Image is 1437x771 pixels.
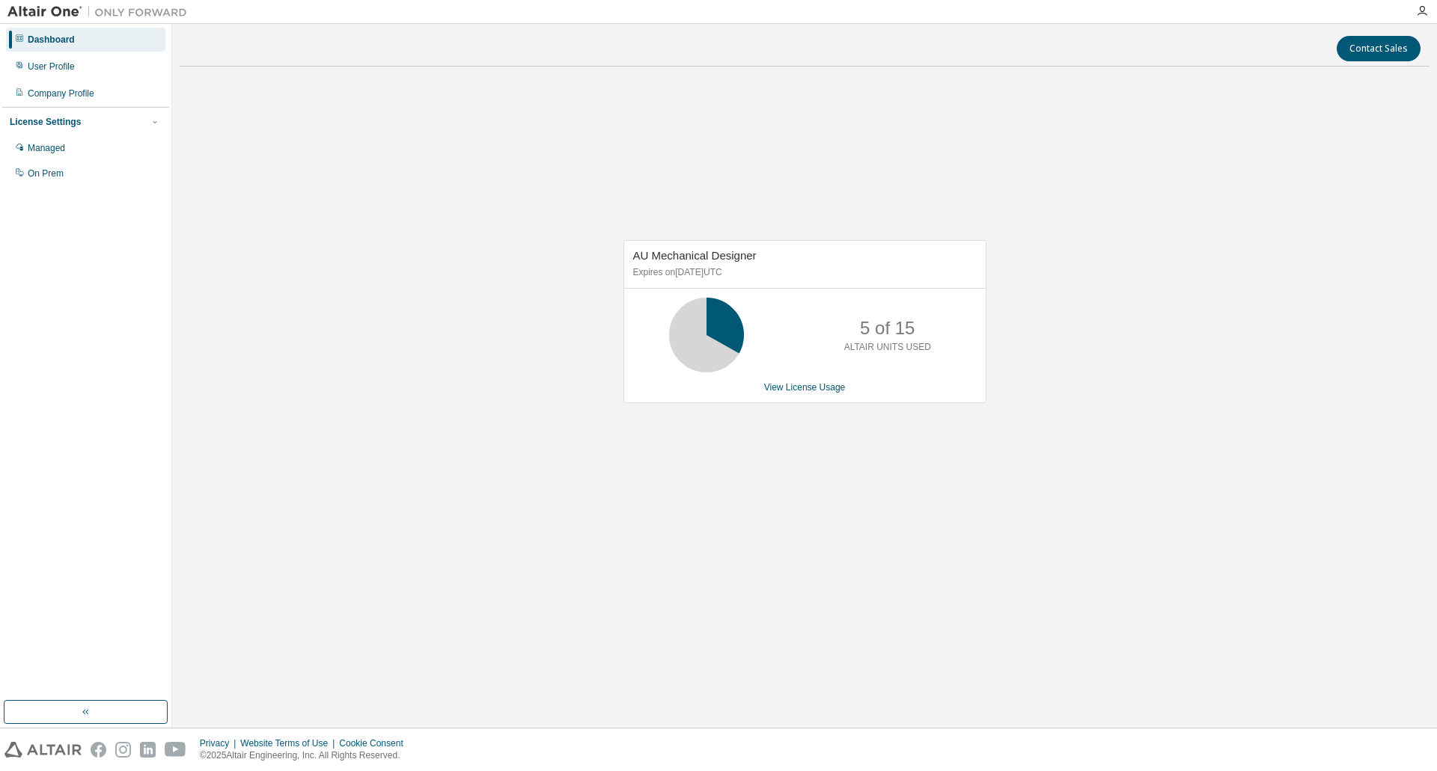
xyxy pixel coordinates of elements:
[28,34,75,46] div: Dashboard
[91,742,106,758] img: facebook.svg
[860,316,915,341] p: 5 of 15
[339,737,412,749] div: Cookie Consent
[764,382,846,393] a: View License Usage
[28,142,65,154] div: Managed
[633,266,973,279] p: Expires on [DATE] UTC
[28,168,64,179] div: On Prem
[200,749,412,762] p: © 2025 Altair Engineering, Inc. All Rights Reserved.
[140,742,156,758] img: linkedin.svg
[165,742,186,758] img: youtube.svg
[1337,36,1421,61] button: Contact Sales
[200,737,240,749] div: Privacy
[4,742,82,758] img: altair_logo.svg
[115,742,131,758] img: instagram.svg
[633,249,757,262] span: AU Mechanical Designer
[28,61,75,73] div: User Profile
[844,341,931,354] p: ALTAIR UNITS USED
[28,87,94,99] div: Company Profile
[10,116,81,128] div: License Settings
[240,737,339,749] div: Website Terms of Use
[7,4,195,19] img: Altair One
